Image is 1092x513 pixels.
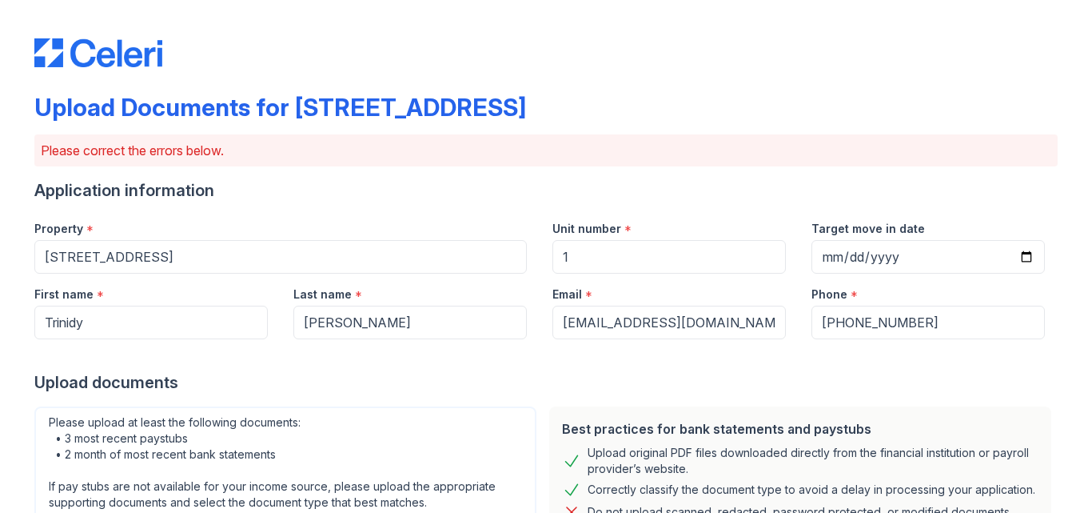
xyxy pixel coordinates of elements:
div: Upload original PDF files downloaded directly from the financial institution or payroll provider’... [588,445,1038,477]
label: Last name [293,287,352,303]
label: Property [34,221,83,237]
div: Upload documents [34,371,1058,394]
label: Unit number [552,221,621,237]
label: Target move in date [811,221,925,237]
div: Application information [34,179,1058,202]
label: Phone [811,287,847,303]
div: Upload Documents for [STREET_ADDRESS] [34,93,526,122]
label: First name [34,287,94,303]
p: Please correct the errors below. [41,141,1051,160]
label: Email [552,287,582,303]
div: Best practices for bank statements and paystubs [562,419,1038,439]
div: Correctly classify the document type to avoid a delay in processing your application. [588,480,1035,499]
img: CE_Logo_Blue-a8612792a0a2168367f1c8372b55b34899dd931a85d93a1a3d3e32e68fde9ad4.png [34,38,162,67]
